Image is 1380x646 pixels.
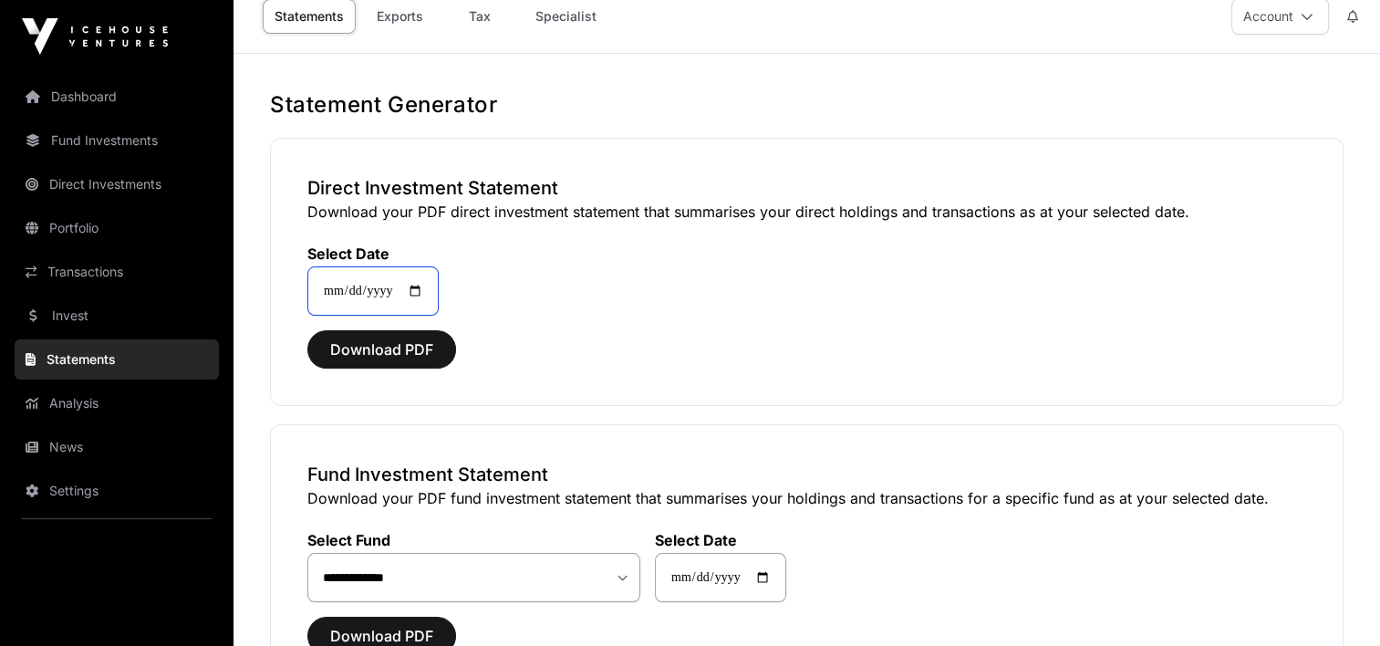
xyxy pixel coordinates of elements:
a: Settings [15,471,219,511]
label: Select Date [307,245,439,263]
span: Download PDF [330,339,433,360]
a: Transactions [15,252,219,292]
a: News [15,427,219,467]
a: Dashboard [15,77,219,117]
img: Icehouse Ventures Logo [22,18,168,55]
p: Download your PDF direct investment statement that summarises your direct holdings and transactio... [307,201,1306,223]
a: Analysis [15,383,219,423]
a: Statements [15,339,219,380]
button: Download PDF [307,330,456,369]
a: Portfolio [15,208,219,248]
h3: Fund Investment Statement [307,462,1306,487]
a: Fund Investments [15,120,219,161]
iframe: Chat Widget [1289,558,1380,646]
label: Select Fund [307,531,640,549]
p: Download your PDF fund investment statement that summarises your holdings and transactions for a ... [307,487,1306,509]
h3: Direct Investment Statement [307,175,1306,201]
h1: Statement Generator [270,90,1344,120]
a: Direct Investments [15,164,219,204]
a: Invest [15,296,219,336]
label: Select Date [655,531,786,549]
a: Download PDF [307,349,456,367]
